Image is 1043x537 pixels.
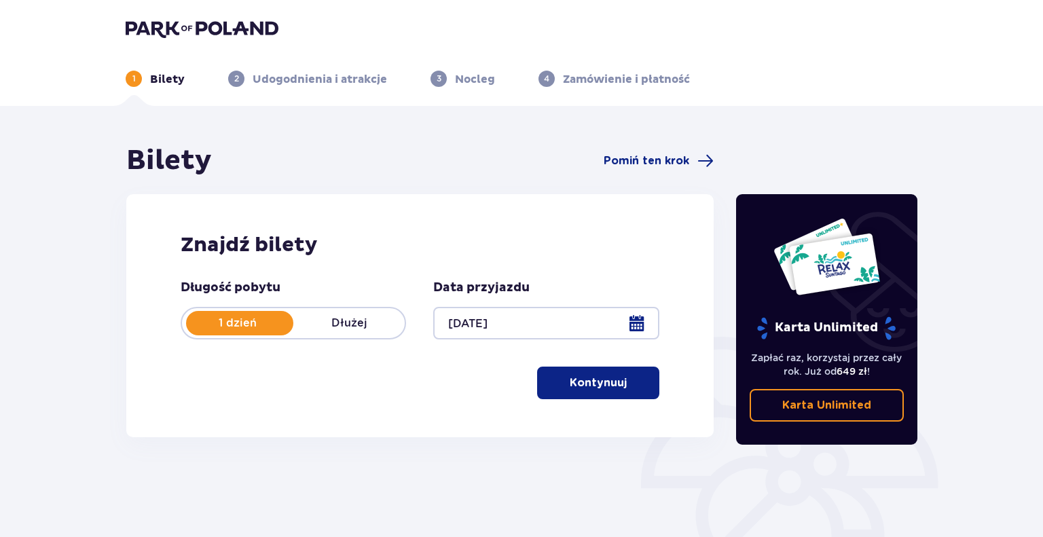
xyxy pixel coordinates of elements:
p: Długość pobytu [181,280,280,296]
h2: Znajdź bilety [181,232,659,258]
div: 4Zamówienie i płatność [538,71,690,87]
p: Dłużej [293,316,405,331]
p: 1 [132,73,136,85]
p: Bilety [150,72,185,87]
p: Karta Unlimited [782,398,871,413]
p: Zapłać raz, korzystaj przez cały rok. Już od ! [750,351,904,378]
p: Udogodnienia i atrakcje [253,72,387,87]
div: 1Bilety [126,71,185,87]
span: 649 zł [837,366,867,377]
p: 1 dzień [182,316,293,331]
p: 3 [437,73,441,85]
p: 4 [544,73,549,85]
p: Zamówienie i płatność [563,72,690,87]
a: Karta Unlimited [750,389,904,422]
button: Kontynuuj [537,367,659,399]
a: Pomiń ten krok [604,153,714,169]
div: 2Udogodnienia i atrakcje [228,71,387,87]
img: Park of Poland logo [126,19,278,38]
p: Kontynuuj [570,375,627,390]
p: Nocleg [455,72,495,87]
img: Dwie karty całoroczne do Suntago z napisem 'UNLIMITED RELAX', na białym tle z tropikalnymi liśćmi... [773,217,881,296]
div: 3Nocleg [431,71,495,87]
h1: Bilety [126,144,212,178]
p: Karta Unlimited [756,316,897,340]
p: 2 [234,73,239,85]
p: Data przyjazdu [433,280,530,296]
span: Pomiń ten krok [604,153,689,168]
